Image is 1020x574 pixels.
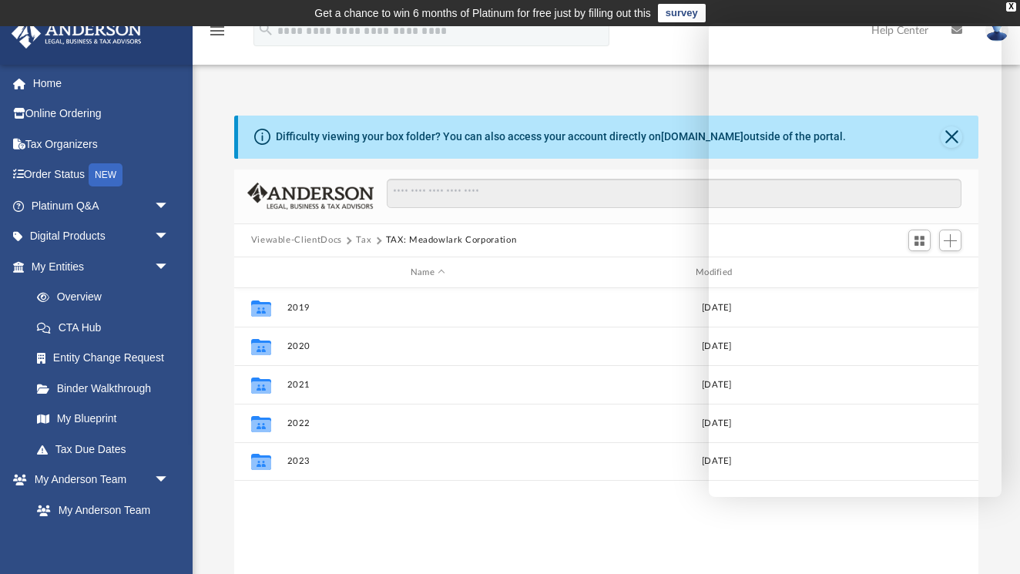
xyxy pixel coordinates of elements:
[11,129,193,159] a: Tax Organizers
[11,68,193,99] a: Home
[287,341,569,351] button: 2020
[22,343,193,374] a: Entity Change Request
[575,340,857,354] div: [DATE]
[208,29,226,40] a: menu
[11,221,193,252] a: Digital Productsarrow_drop_down
[11,251,193,282] a: My Entitiesarrow_drop_down
[287,380,569,390] button: 2021
[154,190,185,222] span: arrow_drop_down
[575,417,857,431] div: [DATE]
[356,233,371,247] button: Tax
[154,465,185,496] span: arrow_drop_down
[575,301,857,315] div: [DATE]
[287,303,569,313] button: 2019
[658,4,706,22] a: survey
[240,266,279,280] div: id
[709,23,1002,497] iframe: Chat Window
[314,4,651,22] div: Get a chance to win 6 months of Platinum for free just by filling out this
[22,434,193,465] a: Tax Due Dates
[22,373,193,404] a: Binder Walkthrough
[251,233,342,247] button: Viewable-ClientDocs
[661,130,743,143] a: [DOMAIN_NAME]
[387,179,961,208] input: Search files and folders
[11,99,193,129] a: Online Ordering
[575,455,857,469] div: [DATE]
[257,21,274,38] i: search
[575,378,857,392] div: [DATE]
[89,163,122,186] div: NEW
[11,465,185,495] a: My Anderson Teamarrow_drop_down
[154,221,185,253] span: arrow_drop_down
[11,190,193,221] a: Platinum Q&Aarrow_drop_down
[22,495,177,525] a: My Anderson Team
[386,233,517,247] button: TAX: Meadowlark Corporation
[22,312,193,343] a: CTA Hub
[208,22,226,40] i: menu
[7,18,146,49] img: Anderson Advisors Platinum Portal
[287,418,569,428] button: 2022
[286,266,569,280] div: Name
[154,251,185,283] span: arrow_drop_down
[22,282,193,313] a: Overview
[575,266,858,280] div: Modified
[22,404,185,435] a: My Blueprint
[276,129,846,145] div: Difficulty viewing your box folder? You can also access your account directly on outside of the p...
[287,457,569,467] button: 2023
[1006,2,1016,12] div: close
[11,159,193,191] a: Order StatusNEW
